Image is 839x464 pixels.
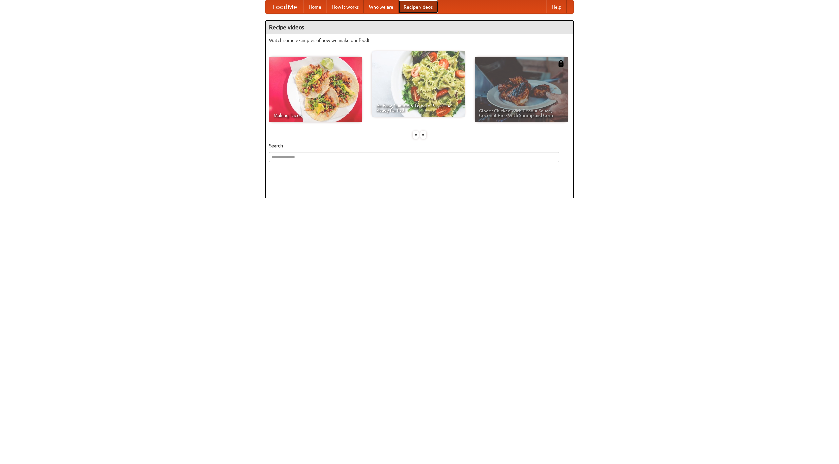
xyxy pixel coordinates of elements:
a: Recipe videos [399,0,438,13]
a: Making Tacos [269,57,362,122]
p: Watch some examples of how we make our food! [269,37,570,44]
a: Who we are [364,0,399,13]
h4: Recipe videos [266,21,573,34]
a: Home [303,0,326,13]
div: « [413,131,419,139]
a: FoodMe [266,0,303,13]
a: An Easy, Summery Tomato Pasta That's Ready for Fall [372,51,465,117]
span: Making Tacos [274,113,358,118]
div: » [420,131,426,139]
img: 483408.png [558,60,564,67]
span: An Easy, Summery Tomato Pasta That's Ready for Fall [376,103,460,112]
a: How it works [326,0,364,13]
a: Help [546,0,567,13]
h5: Search [269,142,570,149]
